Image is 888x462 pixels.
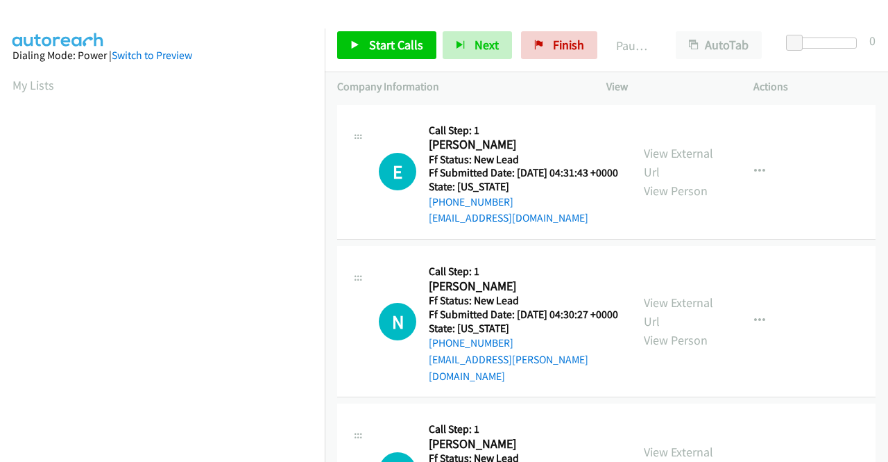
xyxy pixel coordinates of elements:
p: Paused [616,36,651,55]
a: Switch to Preview [112,49,192,62]
h5: State: [US_STATE] [429,322,619,336]
h5: Call Step: 1 [429,422,618,436]
h5: Ff Status: New Lead [429,153,618,167]
a: View External Url [644,295,713,329]
h5: Ff Status: New Lead [429,294,619,308]
h2: [PERSON_NAME] [429,436,614,452]
div: The call is yet to be attempted [379,153,416,190]
div: Delay between calls (in seconds) [793,38,857,49]
h1: E [379,153,416,190]
a: View External Url [644,145,713,180]
a: [PHONE_NUMBER] [429,195,513,208]
p: Company Information [337,79,581,95]
div: 0 [869,31,876,50]
p: View [606,79,728,95]
button: Next [443,31,512,59]
span: Next [475,37,499,53]
h1: N [379,303,416,340]
a: [EMAIL_ADDRESS][DOMAIN_NAME] [429,211,588,224]
a: Start Calls [337,31,436,59]
a: [EMAIL_ADDRESS][PERSON_NAME][DOMAIN_NAME] [429,353,588,383]
h5: Call Step: 1 [429,124,618,138]
span: Start Calls [369,37,423,53]
h2: [PERSON_NAME] [429,137,614,153]
span: Finish [553,37,584,53]
div: Dialing Mode: Power | [12,47,312,64]
h5: Call Step: 1 [429,265,619,279]
a: View Person [644,183,708,199]
h5: State: [US_STATE] [429,180,618,194]
a: [PHONE_NUMBER] [429,336,513,349]
a: View Person [644,332,708,348]
a: My Lists [12,77,54,93]
h5: Ff Submitted Date: [DATE] 04:31:43 +0000 [429,166,618,180]
p: Actions [753,79,876,95]
div: The call is yet to be attempted [379,303,416,340]
h5: Ff Submitted Date: [DATE] 04:30:27 +0000 [429,308,619,322]
button: AutoTab [676,31,762,59]
h2: [PERSON_NAME] [429,279,614,295]
a: Finish [521,31,597,59]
